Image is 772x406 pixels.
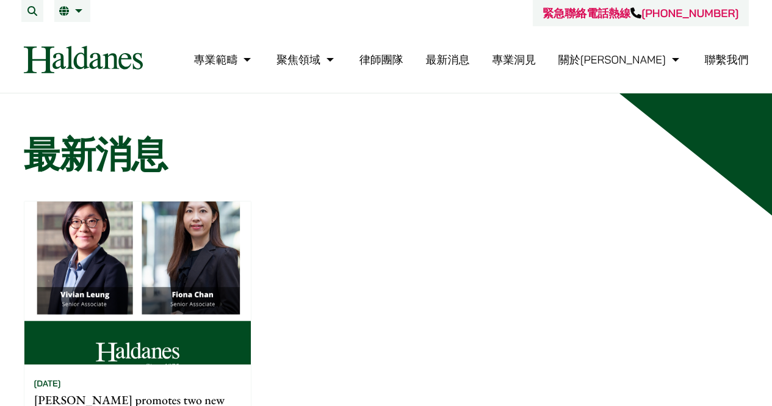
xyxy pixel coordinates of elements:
a: 律師團隊 [359,53,403,67]
a: 關於何敦 [558,53,682,67]
a: 專業範疇 [193,53,254,67]
a: 聯繫我們 [705,53,749,67]
a: 聚焦領域 [276,53,337,67]
a: 專業洞見 [492,53,536,67]
a: 繁 [59,6,85,16]
time: [DATE] [34,378,61,389]
h1: 最新消息 [24,132,749,176]
img: Logo of Haldanes [24,46,143,73]
a: 緊急聯絡電話熱線[PHONE_NUMBER] [543,6,738,20]
a: 最新消息 [425,53,469,67]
